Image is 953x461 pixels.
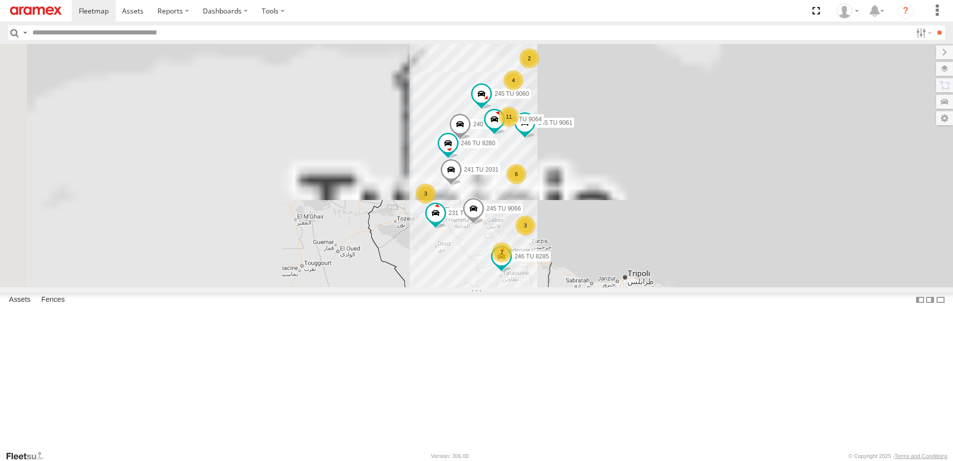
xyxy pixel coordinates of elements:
span: 246 TU 8285 [514,253,549,260]
span: 245 TU 9064 [507,116,542,123]
div: 3 [416,184,436,204]
span: 240 TU 779 [473,121,504,128]
label: Dock Summary Table to the Left [915,293,925,307]
label: Assets [4,293,35,307]
div: 7 [492,242,512,262]
div: © Copyright 2025 - [848,453,948,459]
label: Hide Summary Table [936,293,946,307]
span: 231 TU 3159 [449,210,483,217]
a: Visit our Website [5,451,51,461]
div: Version: 306.00 [431,453,469,459]
i: ? [898,3,914,19]
div: Nejah Benkhalifa [833,3,862,18]
label: Dock Summary Table to the Right [925,293,935,307]
span: 246 TU 8280 [461,140,495,147]
a: Terms and Conditions [895,453,948,459]
img: aramex-logo.svg [10,6,62,15]
div: 2 [519,48,539,68]
label: Search Query [21,25,29,40]
div: 3 [515,216,535,235]
label: Fences [36,293,70,307]
label: Map Settings [936,111,953,125]
span: 245 TU 9060 [494,91,529,98]
span: 245 TU 9061 [538,119,572,126]
span: 241 TU 2031 [464,167,498,174]
span: 245 TU 9066 [486,205,521,212]
div: 11 [499,107,519,127]
div: 4 [503,70,523,90]
div: 6 [506,164,526,184]
label: Search Filter Options [912,25,934,40]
